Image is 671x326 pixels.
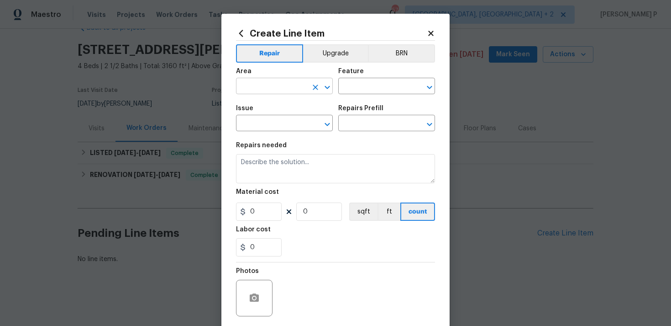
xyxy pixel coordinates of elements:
button: Open [423,118,436,131]
h5: Area [236,68,252,75]
button: sqft [349,203,377,221]
button: ft [377,203,400,221]
h5: Repairs Prefill [338,105,383,112]
h5: Feature [338,68,364,75]
button: Repair [236,44,303,63]
h2: Create Line Item [236,28,427,38]
button: Upgrade [303,44,368,63]
button: BRN [368,44,435,63]
h5: Photos [236,268,259,274]
button: Open [321,81,334,94]
button: Clear [309,81,322,94]
button: Open [423,81,436,94]
h5: Material cost [236,189,279,195]
h5: Labor cost [236,226,271,233]
button: Open [321,118,334,131]
button: count [400,203,435,221]
h5: Issue [236,105,253,112]
h5: Repairs needed [236,142,287,149]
